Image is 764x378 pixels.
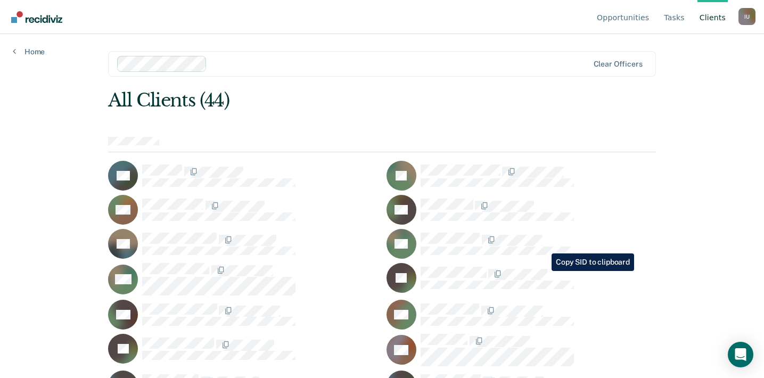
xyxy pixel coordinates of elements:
[738,8,755,25] button: Profile dropdown button
[728,342,753,367] div: Open Intercom Messenger
[11,11,62,23] img: Recidiviz
[108,89,546,111] div: All Clients (44)
[738,8,755,25] div: I U
[13,47,45,56] a: Home
[594,60,643,69] div: Clear officers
